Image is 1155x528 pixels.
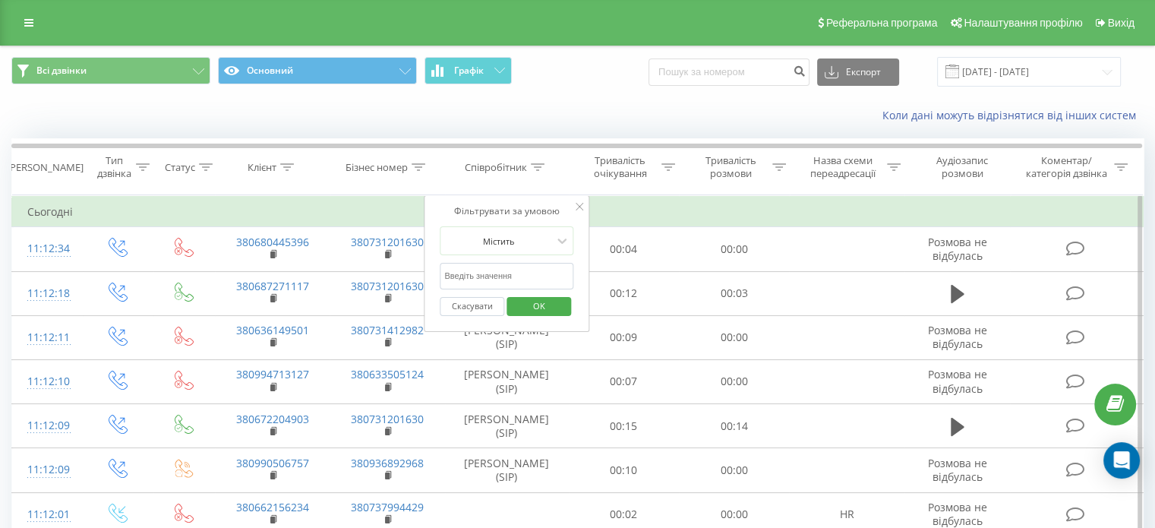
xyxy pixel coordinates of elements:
a: 380672204903 [236,412,309,426]
td: 00:10 [569,448,679,492]
span: Вихід [1108,17,1134,29]
td: [PERSON_NAME] (SIP) [445,448,569,492]
td: 00:12 [569,271,679,315]
div: Тривалість розмови [693,154,768,180]
div: Open Intercom Messenger [1103,442,1140,479]
div: 11:12:18 [27,279,68,308]
div: 11:12:10 [27,367,68,397]
td: [PERSON_NAME] (SIP) [445,315,569,359]
a: 380636149501 [236,323,309,337]
span: Розмова не відбулась [928,500,987,528]
div: Аудіозапис розмови [918,154,1007,180]
a: 380994713127 [236,367,309,381]
a: 380680445396 [236,235,309,249]
a: 380936892968 [351,456,424,470]
td: 00:04 [569,227,679,271]
button: Скасувати [440,297,504,316]
a: 380731412982 [351,323,424,337]
a: 380662156234 [236,500,309,514]
div: 11:12:11 [27,323,68,353]
a: 380687271117 [236,279,309,293]
input: Введіть значення [440,263,573,289]
div: [PERSON_NAME] [7,161,84,174]
div: Клієнт [248,161,276,174]
div: Коментар/категорія дзвінка [1021,154,1110,180]
a: 380731201630 [351,235,424,249]
div: 11:12:34 [27,234,68,264]
div: Тип дзвінка [96,154,131,180]
div: 11:12:09 [27,411,68,441]
td: 00:15 [569,404,679,448]
td: [PERSON_NAME] (SIP) [445,359,569,403]
td: 00:00 [679,448,789,492]
td: 00:00 [679,359,789,403]
td: 00:09 [569,315,679,359]
span: Розмова не відбулась [928,367,987,395]
a: 380633505124 [351,367,424,381]
span: Графік [454,65,484,76]
div: Назва схеми переадресації [803,154,883,180]
a: 380731201630 [351,412,424,426]
a: 380731201630 [351,279,424,293]
span: Реферальна програма [826,17,938,29]
div: Статус [165,161,195,174]
input: Пошук за номером [649,58,809,86]
button: Основний [218,57,417,84]
span: Налаштування профілю [964,17,1082,29]
span: Розмова не відбулась [928,456,987,484]
td: 00:00 [679,315,789,359]
a: 380990506757 [236,456,309,470]
span: OK [518,294,560,318]
div: Співробітник [465,161,527,174]
span: Розмова не відбулась [928,323,987,351]
td: Сьогодні [12,197,1144,227]
a: 380737994429 [351,500,424,514]
button: Всі дзвінки [11,57,210,84]
td: 00:03 [679,271,789,315]
td: 00:00 [679,227,789,271]
a: Коли дані можуть відрізнятися вiд інших систем [882,108,1144,122]
button: Графік [424,57,512,84]
td: 00:07 [569,359,679,403]
div: Бізнес номер [346,161,408,174]
div: Фільтрувати за умовою [440,204,573,219]
td: [PERSON_NAME] (SIP) [445,404,569,448]
button: OK [506,297,571,316]
span: Всі дзвінки [36,65,87,77]
span: Розмова не відбулась [928,235,987,263]
td: 00:14 [679,404,789,448]
div: 11:12:09 [27,455,68,485]
button: Експорт [817,58,899,86]
div: Тривалість очікування [582,154,658,180]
